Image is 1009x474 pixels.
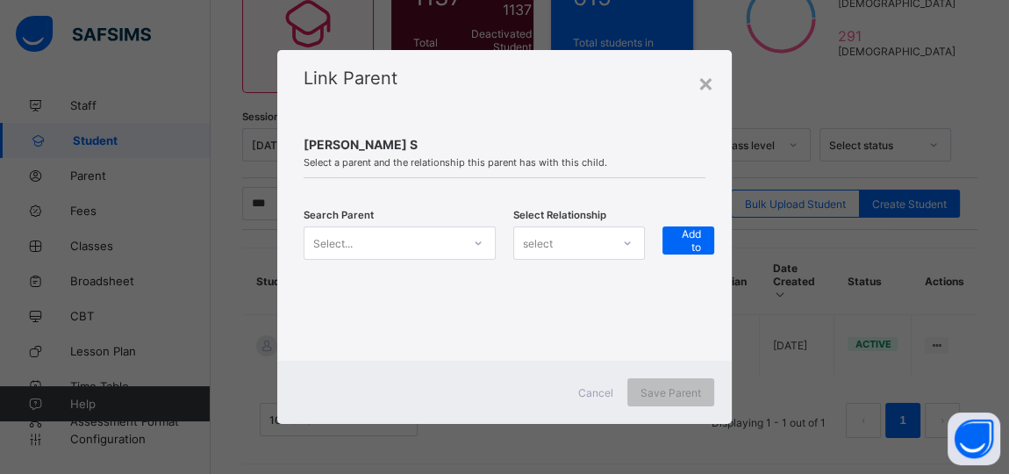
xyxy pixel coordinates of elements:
span: [PERSON_NAME] S [304,137,705,152]
div: Select... [313,226,353,260]
span: Link Parent [304,68,397,89]
button: Open asap [948,413,1000,465]
span: + Add to list [676,214,701,267]
span: Select Relationship [513,209,606,221]
span: Search Parent [304,209,374,221]
span: Save Parent [640,386,701,399]
span: Select a parent and the relationship this parent has with this child. [304,156,705,169]
span: Cancel [578,386,613,399]
div: select [523,226,553,260]
div: × [698,68,714,97]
